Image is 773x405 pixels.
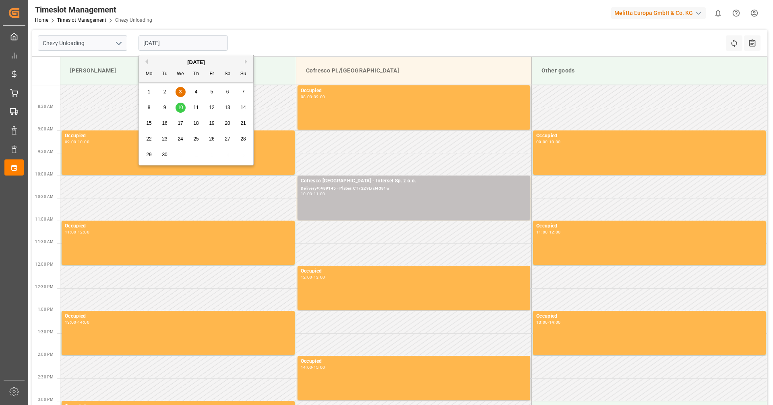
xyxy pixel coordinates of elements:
div: Su [238,69,248,79]
div: Cofresco PL/[GEOGRAPHIC_DATA] [303,63,525,78]
div: - [548,320,549,324]
div: 12:00 [549,230,561,234]
div: 10:00 [78,140,89,144]
span: 7 [242,89,245,95]
span: 1 [148,89,151,95]
span: 6 [226,89,229,95]
div: Choose Thursday, September 25th, 2025 [191,134,201,144]
button: Next Month [245,59,250,64]
div: 15:00 [314,366,325,369]
button: Help Center [727,4,745,22]
div: Choose Wednesday, September 3rd, 2025 [176,87,186,97]
div: Choose Monday, September 22nd, 2025 [144,134,154,144]
div: - [76,320,78,324]
div: We [176,69,186,79]
div: 14:00 [301,366,312,369]
span: 12 [209,105,214,110]
span: 11 [193,105,198,110]
div: 09:00 [314,95,325,99]
div: - [76,230,78,234]
div: - [312,192,313,196]
span: 20 [225,120,230,126]
div: 09:00 [536,140,548,144]
div: Occupied [301,357,527,366]
div: Choose Thursday, September 11th, 2025 [191,103,201,113]
span: 1:00 PM [38,307,54,312]
span: 9:00 AM [38,127,54,131]
div: 11:00 [314,192,325,196]
div: Choose Monday, September 29th, 2025 [144,150,154,160]
div: Choose Saturday, September 13th, 2025 [223,103,233,113]
div: Delivery#:489145 - Plate#:CT7229L/ct4381w [301,185,527,192]
button: show 0 new notifications [709,4,727,22]
div: Choose Thursday, September 18th, 2025 [191,118,201,128]
div: Choose Wednesday, September 17th, 2025 [176,118,186,128]
span: 28 [240,136,246,142]
div: Sa [223,69,233,79]
span: 3:00 PM [38,397,54,402]
span: 1:30 PM [38,330,54,334]
div: 09:00 [65,140,76,144]
span: 26 [209,136,214,142]
span: 2 [163,89,166,95]
span: 10 [178,105,183,110]
span: 4 [195,89,198,95]
div: Choose Sunday, September 28th, 2025 [238,134,248,144]
span: 2:00 PM [38,352,54,357]
div: Occupied [65,132,291,140]
div: Choose Tuesday, September 23rd, 2025 [160,134,170,144]
div: Occupied [65,222,291,230]
div: - [312,275,313,279]
div: - [548,230,549,234]
div: - [548,140,549,144]
div: 10:00 [301,192,312,196]
div: - [312,366,313,369]
div: 12:00 [78,230,89,234]
div: - [312,95,313,99]
span: 18 [193,120,198,126]
div: Fr [207,69,217,79]
span: 3 [179,89,182,95]
div: Timeslot Management [35,4,152,16]
div: - [76,140,78,144]
span: 11:30 AM [35,240,54,244]
div: Choose Tuesday, September 30th, 2025 [160,150,170,160]
a: Home [35,17,48,23]
button: Previous Month [143,59,148,64]
div: 14:00 [78,320,89,324]
div: Choose Thursday, September 4th, 2025 [191,87,201,97]
div: Choose Monday, September 8th, 2025 [144,103,154,113]
span: 24 [178,136,183,142]
div: 12:00 [301,275,312,279]
div: Choose Sunday, September 7th, 2025 [238,87,248,97]
div: Choose Wednesday, September 24th, 2025 [176,134,186,144]
div: Choose Friday, September 19th, 2025 [207,118,217,128]
span: 15 [146,120,151,126]
div: month 2025-09 [141,84,251,163]
div: 11:00 [536,230,548,234]
div: Choose Monday, September 1st, 2025 [144,87,154,97]
div: Melitta Europa GmbH & Co. KG [611,7,706,19]
span: 21 [240,120,246,126]
div: 13:00 [536,320,548,324]
div: Choose Saturday, September 27th, 2025 [223,134,233,144]
div: Other goods [538,63,761,78]
div: 13:00 [65,320,76,324]
div: Tu [160,69,170,79]
div: Choose Saturday, September 20th, 2025 [223,118,233,128]
div: Choose Saturday, September 6th, 2025 [223,87,233,97]
div: Cofresco [GEOGRAPHIC_DATA] - Interset Sp. z o.o. [301,177,527,185]
span: 9 [163,105,166,110]
span: 10:00 AM [35,172,54,176]
div: Occupied [536,222,763,230]
div: Choose Friday, September 12th, 2025 [207,103,217,113]
div: Choose Friday, September 26th, 2025 [207,134,217,144]
div: 14:00 [549,320,561,324]
span: 9:30 AM [38,149,54,154]
div: Occupied [536,132,763,140]
span: 8:30 AM [38,104,54,109]
span: 5 [211,89,213,95]
div: Occupied [65,312,291,320]
a: Timeslot Management [57,17,106,23]
div: Choose Tuesday, September 9th, 2025 [160,103,170,113]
